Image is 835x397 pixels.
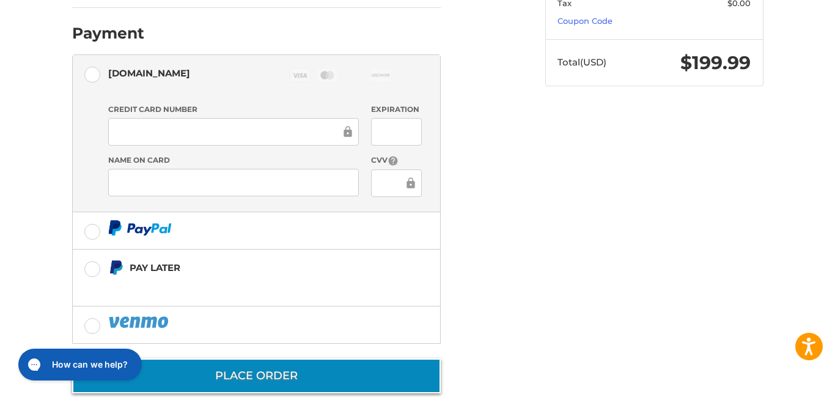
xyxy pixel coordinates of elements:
[108,281,364,291] iframe: PayPal Message 1
[12,344,145,385] iframe: Gorgias live chat messenger
[108,220,172,236] img: PayPal icon
[371,104,422,115] label: Expiration
[108,155,359,166] label: Name on Card
[371,155,422,166] label: CVV
[557,56,606,68] span: Total (USD)
[72,358,441,393] button: Place Order
[108,63,190,83] div: [DOMAIN_NAME]
[557,16,612,26] a: Coupon Code
[72,24,144,43] h2: Payment
[130,258,364,278] div: Pay Later
[108,104,359,115] label: Credit Card Number
[108,260,123,275] img: Pay Later icon
[680,51,751,74] span: $199.99
[108,314,171,330] img: PayPal icon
